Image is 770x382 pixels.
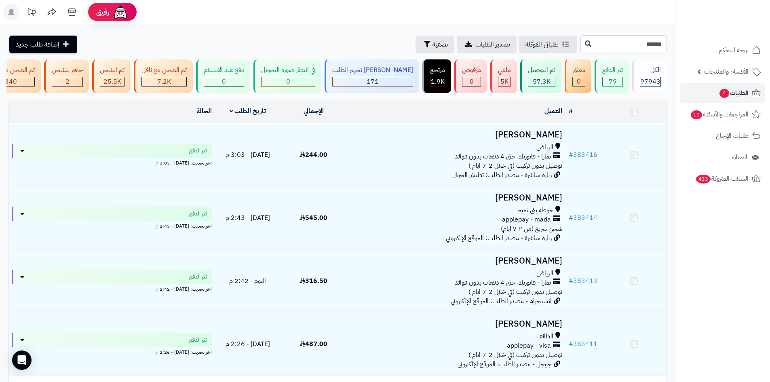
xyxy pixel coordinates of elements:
div: 0 [204,77,244,87]
div: اخر تحديث: [DATE] - 2:43 م [12,221,212,230]
span: 2 [65,77,70,87]
h3: [PERSON_NAME] [350,256,562,266]
span: 316.50 [300,276,327,286]
span: # [569,339,573,349]
a: تم التوصيل 57.3K [519,59,563,93]
a: الإجمالي [304,106,324,116]
div: تم الشحن مع ناقل [141,65,187,75]
span: تم الدفع [189,273,207,281]
h3: [PERSON_NAME] [350,130,562,139]
span: انستجرام - مصدر الطلب: الموقع الإلكتروني [451,296,552,306]
h3: [PERSON_NAME] [350,193,562,203]
a: معلق 0 [563,59,593,93]
div: اخر تحديث: [DATE] - 2:42 م [12,284,212,293]
a: #383413 [569,276,597,286]
div: 171 [333,77,413,87]
div: 25467 [100,77,124,87]
span: رفيق [96,7,109,17]
span: # [569,276,573,286]
a: العميل [544,106,562,116]
a: تصدير الطلبات [457,36,517,53]
span: تصفية [432,40,448,49]
span: تمارا - فاتورتك حتى 4 دفعات بدون فوائد [455,152,551,161]
a: الحالة [196,106,212,116]
span: 4 [719,89,729,98]
span: شحن سريع (من ٢-٧ ايام) [501,224,562,234]
a: طلبات الإرجاع [680,126,765,146]
div: الكل [640,65,661,75]
a: لوحة التحكم [680,40,765,60]
span: العملاء [732,152,747,163]
span: 0 [470,77,474,87]
span: لوحة التحكم [719,44,749,56]
a: الطلبات4 [680,83,765,103]
div: تم الدفع [602,65,623,75]
span: 0 [286,77,290,87]
a: الكل97943 [631,59,669,93]
span: حوطة بني تميم [517,206,553,215]
span: 10 [691,110,702,119]
span: 340 [5,77,17,87]
a: [PERSON_NAME] تجهيز الطلب 171 [323,59,421,93]
div: اخر تحديث: [DATE] - 2:26 م [12,347,212,356]
div: 2 [52,77,82,87]
button: تصفية [416,36,454,53]
span: 0 [577,77,581,87]
span: المراجعات والأسئلة [690,109,749,120]
a: ملغي 5K [489,59,519,93]
div: [PERSON_NAME] تجهيز الطلب [332,65,413,75]
span: توصيل بدون تركيب (في خلال 2-7 ايام ) [468,350,562,360]
span: اليوم - 2:42 م [229,276,266,286]
a: في انتظار صورة التحويل 0 [252,59,323,93]
span: 545.00 [300,213,327,223]
span: الرياض [536,143,553,152]
a: جاهز للشحن 2 [42,59,91,93]
a: تم الدفع 79 [593,59,631,93]
a: السلات المتروكة433 [680,169,765,188]
span: السلات المتروكة [695,173,749,184]
span: applepay - visa [507,341,551,350]
a: المراجعات والأسئلة10 [680,105,765,124]
div: 57332 [528,77,555,87]
h3: [PERSON_NAME] [350,319,562,329]
div: مرفوض [462,65,481,75]
a: تم الشحن مع ناقل 7.2K [132,59,194,93]
span: [DATE] - 3:03 م [226,150,270,160]
span: 244.00 [300,150,327,160]
div: ملغي [498,65,511,75]
span: إضافة طلب جديد [16,40,59,49]
div: تم الشحن [100,65,124,75]
span: 487.00 [300,339,327,349]
div: اخر تحديث: [DATE] - 3:03 م [12,158,212,167]
div: 0 [262,77,315,87]
span: زيارة مباشرة - مصدر الطلب: تطبيق الجوال [451,170,552,180]
div: دفع عند الاستلام [204,65,244,75]
span: 25.5K [103,77,121,87]
span: الرياض [536,269,553,278]
span: # [569,150,573,160]
span: تم الدفع [189,336,207,344]
span: تصدير الطلبات [475,40,510,49]
span: تم الدفع [189,210,207,218]
div: 1866 [430,77,445,87]
a: مرتجع 1.9K [421,59,453,93]
div: مرتجع [430,65,445,75]
span: زيارة مباشرة - مصدر الطلب: الموقع الإلكتروني [446,233,552,243]
span: 433 [696,175,711,184]
span: 97943 [640,77,660,87]
div: 0 [462,77,481,87]
a: #383416 [569,150,597,160]
span: [DATE] - 2:43 م [226,213,270,223]
span: 0 [222,77,226,87]
a: دفع عند الاستلام 0 [194,59,252,93]
div: في انتظار صورة التحويل [261,65,315,75]
a: مرفوض 0 [453,59,489,93]
span: الأقسام والمنتجات [704,66,749,77]
div: معلق [572,65,585,75]
div: جاهز للشحن [52,65,83,75]
div: 0 [573,77,585,87]
a: #383411 [569,339,597,349]
span: [DATE] - 2:26 م [226,339,270,349]
a: العملاء [680,148,765,167]
span: 79 [609,77,617,87]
